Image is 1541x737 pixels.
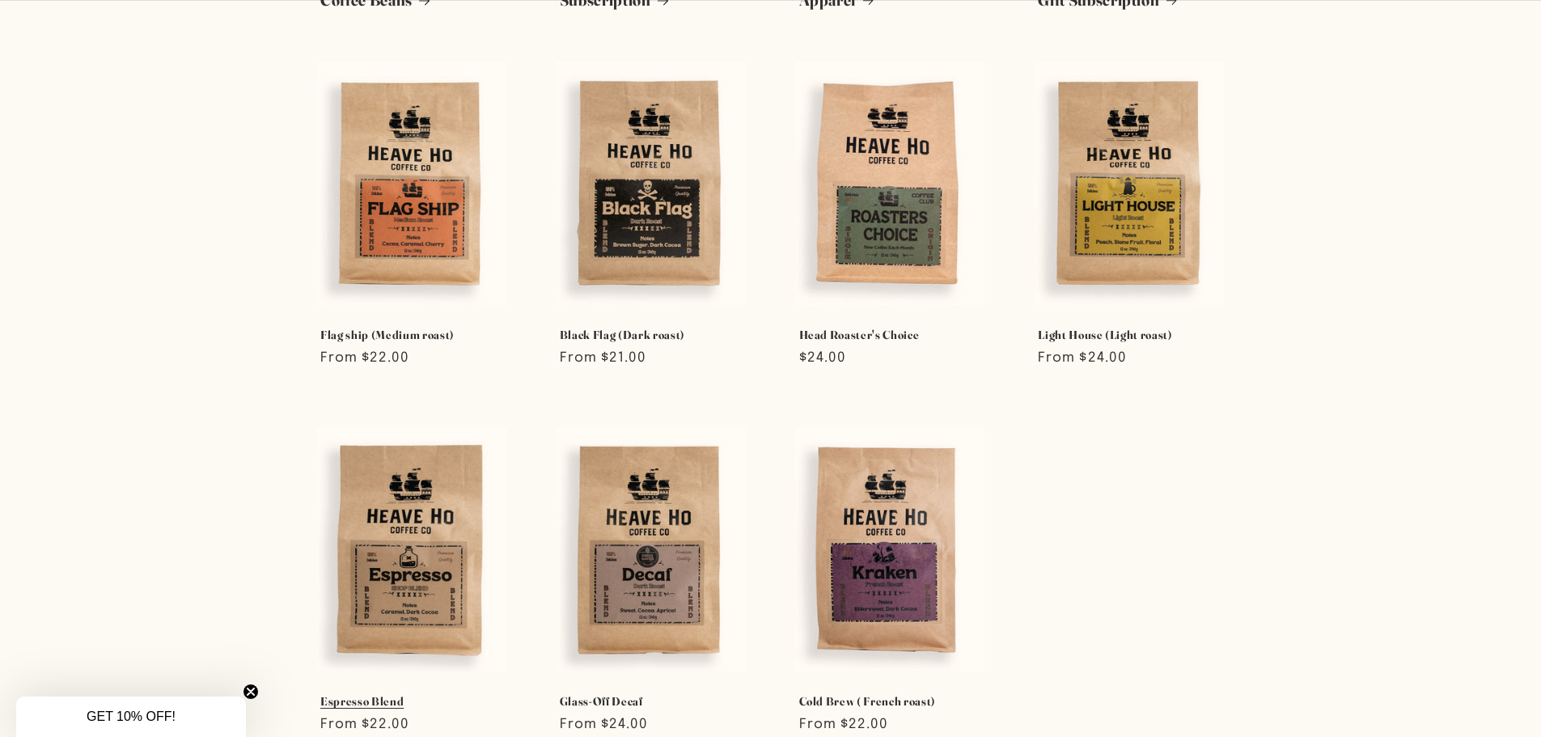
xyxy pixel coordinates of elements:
[320,694,503,709] a: Espresso Blend
[799,694,982,709] a: Cold Brew ( French roast)
[320,328,503,342] a: Flag ship (Medium roast)
[87,709,176,723] span: GET 10% OFF!
[799,328,982,342] a: Head Roaster's Choice
[243,684,259,700] button: Close teaser
[560,694,743,709] a: Glass-Off Decaf
[16,697,246,737] div: GET 10% OFF!Close teaser
[560,328,743,342] a: Black Flag (Dark roast)
[1038,328,1221,342] a: Light House (Light roast)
